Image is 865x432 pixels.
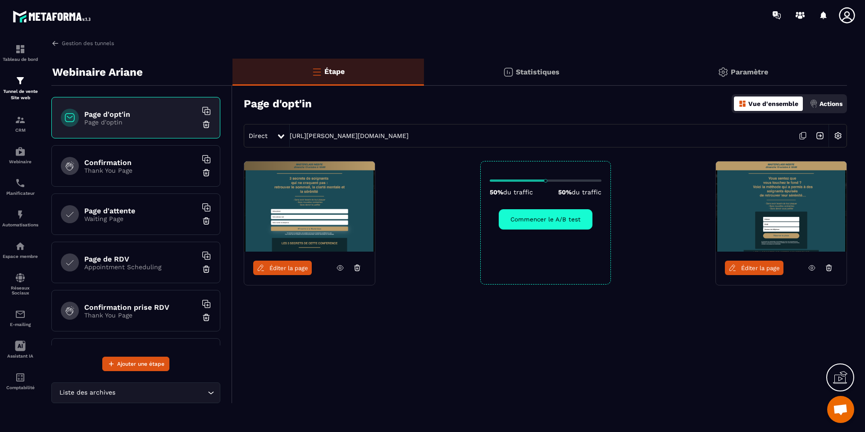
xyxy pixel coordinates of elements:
p: Thank You Page [84,167,197,174]
img: image [716,161,847,252]
p: Espace membre [2,254,38,259]
a: schedulerschedulerPlanificateur [2,171,38,202]
p: Assistant IA [2,354,38,358]
a: emailemailE-mailing [2,302,38,334]
a: automationsautomationsWebinaire [2,139,38,171]
img: arrow-next.bcc2205e.svg [811,127,829,144]
p: E-mailing [2,322,38,327]
span: Éditer la page [269,265,308,271]
a: automationsautomationsEspace membre [2,234,38,266]
a: Assistant IA [2,334,38,365]
a: accountantaccountantComptabilité [2,365,38,397]
span: Liste des archives [57,388,117,398]
a: Éditer la page [253,261,312,275]
p: Appointment Scheduling [84,263,197,271]
img: bars-o.4a397970.svg [311,66,322,77]
img: arrow [51,39,59,47]
button: Commencer le A/B test [499,209,592,230]
p: Paramètre [731,68,768,76]
p: Comptabilité [2,385,38,390]
img: formation [15,115,26,125]
a: Gestion des tunnels [51,39,114,47]
h3: Page d'opt'in [244,97,312,110]
a: [URL][PERSON_NAME][DOMAIN_NAME] [290,132,409,139]
img: actions.d6e523a2.png [810,100,818,108]
a: formationformationTunnel de vente Site web [2,69,38,108]
img: logo [13,8,94,25]
div: Search for option [51,382,220,403]
h6: Confirmation prise RDV [84,303,197,312]
p: Réseaux Sociaux [2,285,38,295]
p: Webinaire [2,159,38,164]
a: social-networksocial-networkRéseaux Sociaux [2,266,38,302]
img: scheduler [15,178,26,188]
a: Éditer la page [725,261,783,275]
img: automations [15,209,26,220]
img: trash [202,216,211,225]
a: formationformationTableau de bord [2,37,38,69]
span: du traffic [572,188,601,196]
img: accountant [15,372,26,383]
h6: Page d'attente [84,207,197,215]
a: formationformationCRM [2,108,38,139]
p: Tableau de bord [2,57,38,62]
span: Éditer la page [741,265,780,271]
img: setting-gr.5f69749f.svg [718,67,728,78]
p: Waiting Page [84,215,197,222]
img: setting-w.858f3a88.svg [829,127,847,144]
h6: Page d'opt'in [84,110,197,119]
div: Ouvrir le chat [827,396,854,423]
p: Planificateur [2,191,38,196]
a: automationsautomationsAutomatisations [2,202,38,234]
img: image [244,161,375,252]
img: social-network [15,272,26,283]
img: automations [15,146,26,157]
p: CRM [2,128,38,133]
button: Ajouter une étape [102,357,169,371]
img: formation [15,75,26,86]
p: 50% [490,188,533,196]
img: trash [202,265,211,274]
img: formation [15,44,26,55]
p: Actions [819,100,842,107]
span: Ajouter une étape [117,359,164,368]
p: Page d'optin [84,119,197,126]
span: du traffic [503,188,533,196]
h6: Page de RDV [84,255,197,263]
img: email [15,309,26,320]
p: Automatisations [2,222,38,227]
span: Direct [249,132,268,139]
img: dashboard-orange.40269519.svg [738,100,747,108]
p: Statistiques [516,68,560,76]
input: Search for option [117,388,205,398]
p: Tunnel de vente Site web [2,88,38,101]
img: trash [202,168,211,177]
img: trash [202,120,211,129]
p: Vue d'ensemble [748,100,798,107]
p: 50% [558,188,601,196]
p: Étape [324,67,345,76]
p: Webinaire Ariane [52,63,143,81]
p: Thank You Page [84,312,197,319]
h6: Confirmation [84,158,197,167]
img: automations [15,241,26,252]
img: stats.20deebd0.svg [503,67,514,78]
img: trash [202,313,211,322]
